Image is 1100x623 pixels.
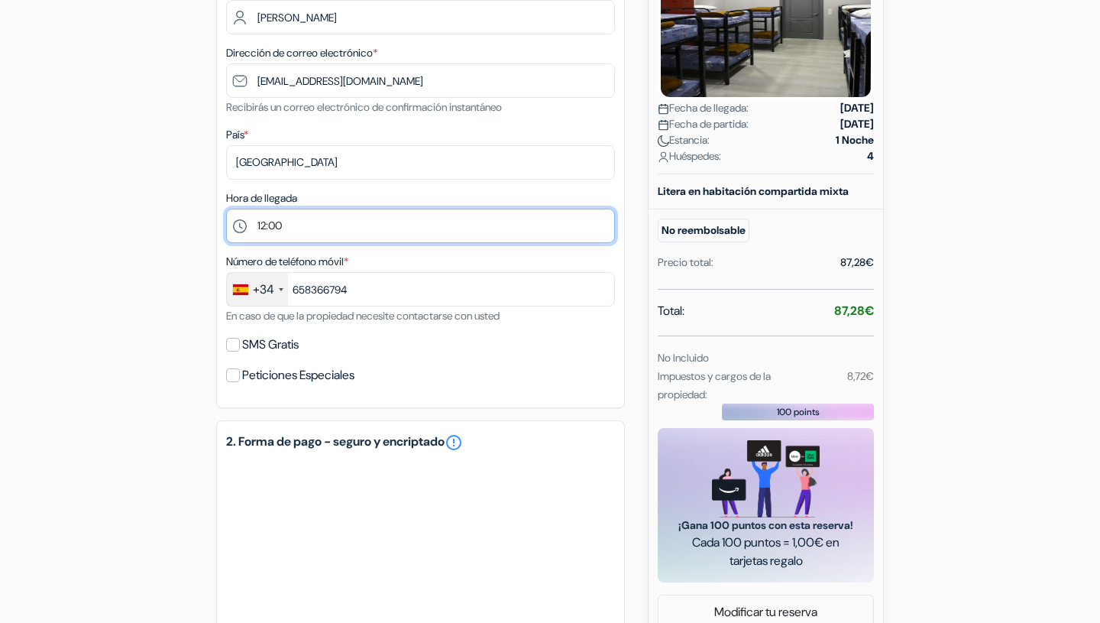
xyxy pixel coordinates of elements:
[676,534,856,570] span: Cada 100 puntos = 1,00€ en tarjetas regalo
[658,369,771,401] small: Impuestos y cargos de la propiedad:
[840,116,874,132] strong: [DATE]
[658,103,669,115] img: calendar.svg
[226,127,248,143] label: País
[226,63,615,98] input: Introduzca la dirección de correo electrónico
[867,148,874,164] strong: 4
[840,255,874,271] div: 87,28€
[777,405,820,419] span: 100 points
[445,433,463,452] a: error_outline
[658,135,669,147] img: moon.svg
[840,100,874,116] strong: [DATE]
[226,272,615,307] input: 612 34 56 78
[658,119,669,131] img: calendar.svg
[658,151,669,163] img: user_icon.svg
[712,440,820,518] img: gift_card_hero_new.png
[658,219,749,242] small: No reembolsable
[226,45,377,61] label: Dirección de correo electrónico
[658,255,713,271] div: Precio total:
[227,273,288,306] div: Spain (España): +34
[658,302,684,320] span: Total:
[226,190,297,206] label: Hora de llegada
[658,100,749,116] span: Fecha de llegada:
[658,148,721,164] span: Huéspedes:
[226,433,615,452] h5: 2. Forma de pago - seguro y encriptado
[226,254,348,270] label: Número de teléfono móvil
[658,116,749,132] span: Fecha de partida:
[242,365,354,386] label: Peticiones Especiales
[658,132,710,148] span: Estancia:
[658,184,849,198] b: Litera en habitación compartida mixta
[836,132,874,148] strong: 1 Noche
[226,309,500,323] small: En caso de que la propiedad necesite contactarse con usted
[242,334,299,355] label: SMS Gratis
[658,351,709,365] small: No Incluido
[834,303,874,319] strong: 87,28€
[847,369,874,383] small: 8,72€
[253,281,274,299] div: +34
[676,518,856,534] span: ¡Gana 100 puntos con esta reserva!
[226,100,502,114] small: Recibirás un correo electrónico de confirmación instantáneo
